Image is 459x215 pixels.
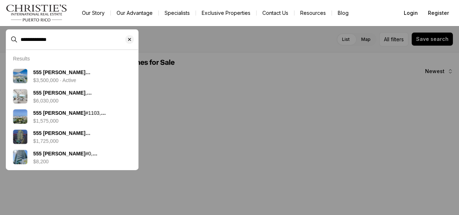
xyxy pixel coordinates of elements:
p: $3,500,000 · Active [33,77,76,83]
p: $1,725,000 [33,138,58,144]
b: 555 [PERSON_NAME] [33,90,86,96]
span: [STREET_ADDRESS][PERSON_NAME] [33,130,125,143]
span: , [GEOGRAPHIC_DATA][PERSON_NAME], 00907 [33,90,129,110]
span: #0, [GEOGRAPHIC_DATA][PERSON_NAME], 00907 [33,151,129,171]
a: Resources [294,8,332,18]
button: Register [424,6,453,20]
a: View details: 555 MONSERRATE #0 [10,147,134,167]
span: Login [404,10,418,16]
p: $6,030,000 [33,98,58,104]
a: Exclusive Properties [196,8,256,18]
img: logo [6,4,67,22]
b: 555 [PERSON_NAME] [33,69,91,75]
a: Our Advantage [111,8,158,18]
p: $8,200 [33,159,49,164]
span: [STREET_ADDRESS][PERSON_NAME] [33,69,125,83]
a: View details: 555 MONSERRATE #1103 [10,106,134,127]
a: Our Story [76,8,110,18]
b: 555 [PERSON_NAME] [33,130,91,136]
button: Clear search input [125,30,138,49]
span: Register [428,10,449,16]
p: $1,575,000 [33,118,58,124]
a: View details: 555 MONSERRATE ST #1404 [10,66,134,86]
button: Login [399,6,422,20]
p: Results [13,56,30,62]
a: Blog [332,8,354,18]
b: 555 [PERSON_NAME] [33,151,86,156]
b: 555 [PERSON_NAME] [33,110,86,116]
button: Contact Us [257,8,294,18]
a: Specialists [159,8,196,18]
span: #1103, [GEOGRAPHIC_DATA][PERSON_NAME], 00907 [33,110,129,130]
a: View details: 555 MONSERRATE #1004 [10,127,134,147]
a: View details: 555 MONSERRATE [10,86,134,106]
